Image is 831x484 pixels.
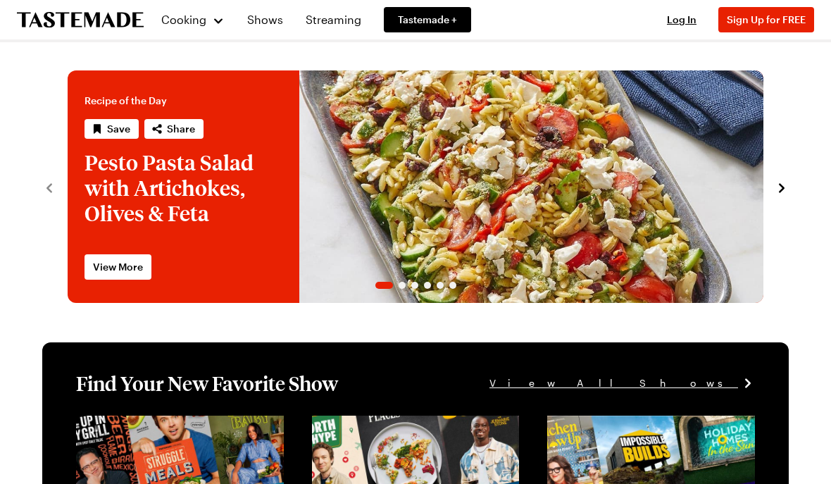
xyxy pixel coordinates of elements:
a: View All Shows [489,376,755,391]
a: View full content for [object Object] [76,417,268,430]
a: To Tastemade Home Page [17,12,144,28]
span: Save [107,122,130,136]
a: Tastemade + [384,7,471,32]
button: navigate to next item [775,178,789,195]
h1: Find Your New Favorite Show [76,371,338,396]
span: Go to slide 3 [411,282,418,289]
span: Go to slide 6 [449,282,456,289]
span: View All Shows [489,376,738,391]
a: View full content for [object Object] [312,417,504,430]
button: Cooking [161,3,225,37]
button: navigate to previous item [42,178,56,195]
span: Cooking [161,13,206,26]
span: Go to slide 4 [424,282,431,289]
button: Log In [654,13,710,27]
a: View More [85,254,151,280]
span: View More [93,260,143,274]
span: Tastemade + [398,13,457,27]
span: Go to slide 2 [399,282,406,289]
div: 1 / 6 [68,70,763,303]
span: Go to slide 5 [437,282,444,289]
span: Log In [667,13,696,25]
a: View full content for [object Object] [547,417,739,430]
span: Go to slide 1 [375,282,393,289]
button: Share [144,119,204,139]
span: Sign Up for FREE [727,13,806,25]
button: Sign Up for FREE [718,7,814,32]
button: Save recipe [85,119,139,139]
span: Share [167,122,195,136]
